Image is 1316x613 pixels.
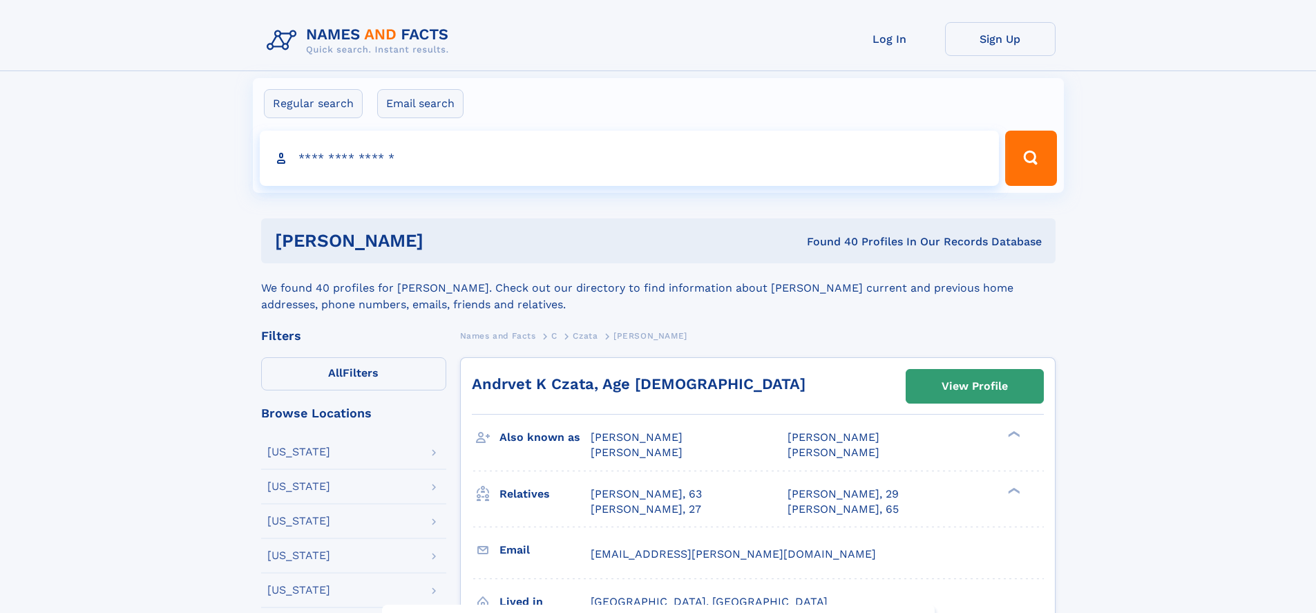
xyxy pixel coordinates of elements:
[261,22,460,59] img: Logo Names and Facts
[499,426,591,449] h3: Also known as
[1004,486,1021,495] div: ❯
[472,375,805,393] a: Andrvet K Czata, Age [DEMOGRAPHIC_DATA]
[261,263,1056,313] div: We found 40 profiles for [PERSON_NAME]. Check out our directory to find information about [PERSON...
[945,22,1056,56] a: Sign Up
[788,431,879,444] span: [PERSON_NAME]
[260,131,1000,186] input: search input
[267,446,330,458] div: [US_STATE]
[615,234,1042,249] div: Found 40 Profiles In Our Records Database
[942,370,1008,402] div: View Profile
[1004,430,1021,439] div: ❯
[591,547,876,560] span: [EMAIL_ADDRESS][PERSON_NAME][DOMAIN_NAME]
[788,487,899,502] a: [PERSON_NAME], 29
[591,446,683,459] span: [PERSON_NAME]
[573,331,598,341] span: Czata
[261,357,446,390] label: Filters
[499,538,591,562] h3: Email
[551,331,557,341] span: C
[591,487,702,502] a: [PERSON_NAME], 63
[551,327,557,344] a: C
[267,516,330,527] div: [US_STATE]
[377,89,464,118] label: Email search
[591,595,828,608] span: [GEOGRAPHIC_DATA], [GEOGRAPHIC_DATA]
[261,407,446,419] div: Browse Locations
[591,502,701,517] a: [PERSON_NAME], 27
[573,327,598,344] a: Czata
[613,331,687,341] span: [PERSON_NAME]
[267,550,330,561] div: [US_STATE]
[788,502,899,517] a: [PERSON_NAME], 65
[460,327,536,344] a: Names and Facts
[264,89,363,118] label: Regular search
[835,22,945,56] a: Log In
[267,585,330,596] div: [US_STATE]
[328,366,343,379] span: All
[261,330,446,342] div: Filters
[267,481,330,492] div: [US_STATE]
[499,482,591,506] h3: Relatives
[906,370,1043,403] a: View Profile
[788,446,879,459] span: [PERSON_NAME]
[1005,131,1056,186] button: Search Button
[591,431,683,444] span: [PERSON_NAME]
[275,232,616,249] h1: [PERSON_NAME]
